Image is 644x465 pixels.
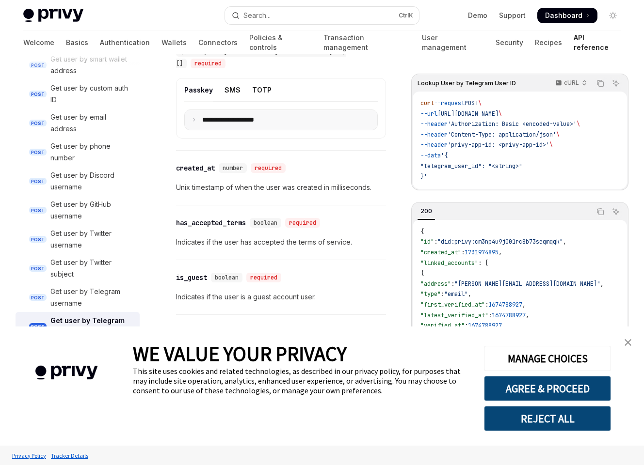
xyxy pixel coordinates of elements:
[50,111,134,135] div: Get user by email address
[191,59,225,68] div: required
[549,141,553,149] span: \
[610,77,622,90] button: Ask AI
[478,99,482,107] span: \
[254,219,277,227] span: boolean
[422,31,483,54] a: User management
[465,99,478,107] span: POST
[420,131,448,139] span: --header
[16,312,140,341] a: POSTGet user by Telegram user ID
[485,301,488,309] span: :
[23,9,83,22] img: light logo
[488,311,492,319] span: :
[198,31,238,54] a: Connectors
[50,257,134,280] div: Get user by Twitter subject
[465,248,499,256] span: 1731974895
[16,283,140,312] a: POSTGet user by Telegram username
[484,376,611,401] button: AGREE & PROCEED
[133,341,347,366] span: WE VALUE YOUR PRIVACY
[420,301,485,309] span: "first_verified_at"
[29,91,47,98] span: POST
[176,48,346,67] span: (Passkey · object | SMS · object | TOTP · object)[]
[50,82,134,106] div: Get user by custom auth ID
[251,163,286,173] div: required
[496,31,523,54] a: Security
[468,290,471,298] span: ,
[550,75,591,92] button: cURL
[29,236,47,243] span: POST
[50,286,134,309] div: Get user by Telegram username
[16,254,140,283] a: POSTGet user by Twitter subject
[465,322,468,329] span: :
[23,31,54,54] a: Welcome
[451,280,454,288] span: :
[420,290,441,298] span: "type"
[574,31,621,54] a: API reference
[184,78,213,101] div: Passkey
[16,225,140,254] a: POSTGet user by Twitter username
[15,352,118,394] img: company logo
[499,11,526,20] a: Support
[29,149,47,156] span: POST
[484,406,611,431] button: REJECT ALL
[323,31,410,54] a: Transaction management
[215,274,239,281] span: boolean
[176,291,386,303] p: Indicates if the user is a guest account user.
[252,78,272,101] div: TOTP
[434,99,465,107] span: --request
[454,280,600,288] span: "[PERSON_NAME][EMAIL_ADDRESS][DOMAIN_NAME]"
[420,248,461,256] span: "created_at"
[420,152,441,159] span: --data
[249,31,312,54] a: Policies & controls
[418,205,435,217] div: 200
[420,99,434,107] span: curl
[29,294,47,301] span: POST
[437,238,563,246] span: "did:privy:cm3np4u9j001rc8b73seqmqqk"
[594,205,607,218] button: Copy the contents from the code block
[176,163,215,173] div: created_at
[420,141,448,149] span: --header
[16,79,140,108] a: POSTGet user by custom auth ID
[420,311,488,319] span: "latest_verified_at"
[420,120,448,128] span: --header
[448,131,556,139] span: 'Content-Type: application/json'
[16,196,140,225] a: POSTGet user by GitHub username
[161,31,187,54] a: Wallets
[594,77,607,90] button: Copy the contents from the code block
[246,273,281,282] div: required
[50,315,134,338] div: Get user by Telegram user ID
[437,110,499,118] span: [URL][DOMAIN_NAME]
[223,164,243,172] span: number
[577,120,580,128] span: \
[50,140,134,164] div: Get user by phone number
[605,8,621,23] button: Toggle dark mode
[133,366,469,395] div: This site uses cookies and related technologies, as described in our privacy policy, for purposes...
[420,269,424,277] span: {
[29,323,47,330] span: POST
[434,238,437,246] span: :
[29,207,47,214] span: POST
[420,172,427,180] span: }'
[285,218,320,228] div: required
[48,447,91,464] a: Tracker Details
[526,311,529,319] span: ,
[176,182,386,193] p: Unix timestamp of when the user was created in milliseconds.
[448,120,577,128] span: 'Authorization: Basic <encoded-value>'
[441,152,448,159] span: '{
[618,333,638,352] a: close banner
[16,108,140,138] a: POSTGet user by email address
[522,301,526,309] span: ,
[564,79,579,87] p: cURL
[420,280,451,288] span: "address"
[420,228,424,235] span: {
[484,346,611,371] button: MANAGE CHOICES
[468,322,502,329] span: 1674788927
[243,10,271,21] div: Search...
[488,301,522,309] span: 1674788927
[66,31,88,54] a: Basics
[10,447,48,464] a: Privacy Policy
[563,238,566,246] span: ,
[545,11,582,20] span: Dashboard
[29,120,47,127] span: POST
[537,8,597,23] a: Dashboard
[399,12,413,19] span: Ctrl K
